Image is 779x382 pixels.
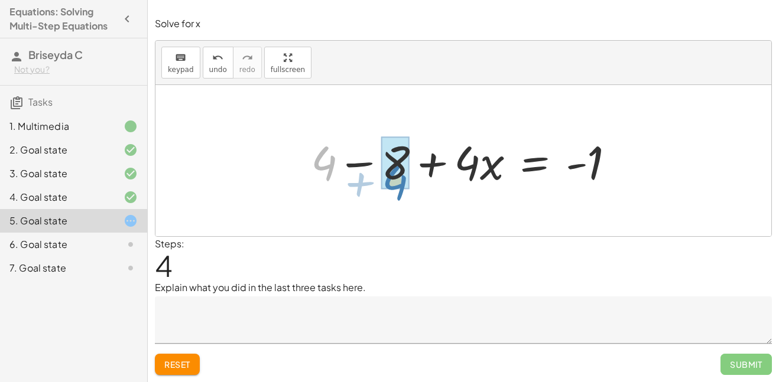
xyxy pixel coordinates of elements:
p: Explain what you did in the last three tasks here. [155,280,772,295]
i: keyboard [175,51,186,65]
i: Task started. [124,214,138,228]
i: redo [242,51,253,65]
i: Task not started. [124,237,138,252]
button: keyboardkeypad [161,47,200,79]
button: redoredo [233,47,262,79]
button: Reset [155,354,200,375]
span: 4 [155,247,173,283]
div: 3. Goal state [9,166,105,181]
div: 7. Goal state [9,261,105,275]
div: 5. Goal state [9,214,105,228]
div: 6. Goal state [9,237,105,252]
div: 2. Goal state [9,143,105,157]
i: Task finished and correct. [124,143,138,157]
i: Task not started. [124,261,138,275]
i: Task finished and correct. [124,166,138,181]
span: Tasks [28,96,53,108]
h4: Equations: Solving Multi-Step Equations [9,5,116,33]
span: fullscreen [271,66,305,74]
span: undo [209,66,227,74]
div: 4. Goal state [9,190,105,204]
i: undo [212,51,223,65]
div: Not you? [14,64,138,76]
p: Solve for x [155,17,772,31]
i: Task finished. [124,119,138,133]
label: Steps: [155,237,184,250]
span: keypad [168,66,194,74]
div: 1. Multimedia [9,119,105,133]
span: Reset [164,359,190,370]
button: undoundo [203,47,233,79]
i: Task finished and correct. [124,190,138,204]
button: fullscreen [264,47,311,79]
span: Briseyda C [28,48,83,61]
span: redo [239,66,255,74]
